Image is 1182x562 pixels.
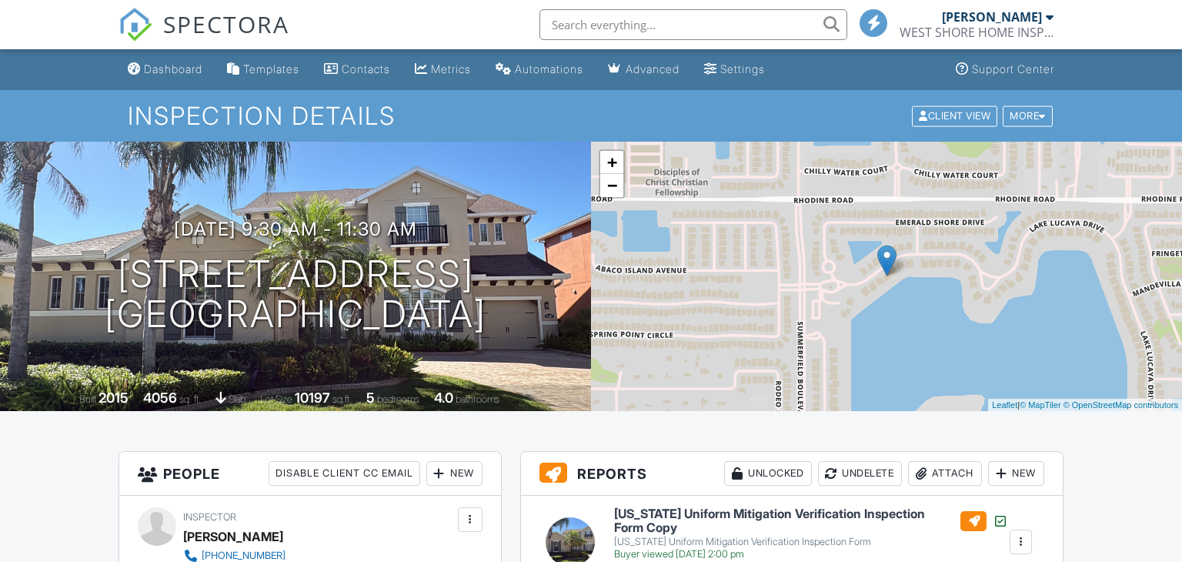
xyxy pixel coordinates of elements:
div: Metrics [431,62,471,75]
a: Dashboard [122,55,209,84]
span: sq.ft. [332,393,352,405]
input: Search everything... [539,9,847,40]
div: 5 [366,390,375,406]
a: SPECTORA [119,21,289,53]
a: © OpenStreetMap contributors [1063,400,1178,410]
a: Automations (Basic) [489,55,589,84]
div: 2015 [98,390,129,406]
span: Inspector [183,511,236,523]
div: 4056 [143,390,177,406]
div: [US_STATE] Uniform Mitigation Verification Inspection Form [614,536,1008,548]
span: bedrooms [377,393,419,405]
h1: Inspection Details [128,102,1053,129]
div: Undelete [818,461,902,486]
span: SPECTORA [163,8,289,40]
a: Settings [698,55,771,84]
a: Advanced [602,55,686,84]
h6: [US_STATE] Uniform Mitigation Verification Inspection Form Copy [614,507,1008,534]
div: Attach [908,461,982,486]
div: Client View [912,105,997,126]
div: Settings [720,62,765,75]
a: Contacts [318,55,396,84]
div: Templates [243,62,299,75]
div: 10197 [295,390,330,406]
div: 4.0 [434,390,453,406]
img: The Best Home Inspection Software - Spectora [119,8,152,42]
h1: [STREET_ADDRESS] [GEOGRAPHIC_DATA] [105,254,486,336]
a: [US_STATE] Uniform Mitigation Verification Inspection Form Copy [US_STATE] Uniform Mitigation Ver... [614,507,1008,560]
h3: Reports [521,452,1063,496]
h3: [DATE] 9:30 am - 11:30 am [174,219,417,239]
div: | [988,399,1182,412]
div: WEST SHORE HOME INSPECTIONS [900,25,1053,40]
div: New [988,461,1044,486]
span: bathrooms [456,393,499,405]
span: Lot Size [260,393,292,405]
a: Metrics [409,55,477,84]
div: Automations [515,62,583,75]
h3: People [119,452,501,496]
a: © MapTiler [1020,400,1061,410]
div: Unlocked [724,461,812,486]
div: Disable Client CC Email [269,461,420,486]
span: slab [229,393,245,405]
div: New [426,461,482,486]
div: Advanced [626,62,679,75]
a: Support Center [950,55,1060,84]
div: Support Center [972,62,1054,75]
span: Built [79,393,96,405]
div: Dashboard [144,62,202,75]
a: Zoom in [600,151,623,174]
div: [PERSON_NAME] [183,525,283,548]
div: [PHONE_NUMBER] [202,550,285,562]
div: Buyer viewed [DATE] 2:00 pm [614,548,1008,560]
span: sq. ft. [179,393,201,405]
div: More [1003,105,1053,126]
a: Client View [910,109,1001,121]
a: Zoom out [600,174,623,197]
a: Leaflet [992,400,1017,410]
a: Templates [221,55,306,84]
div: [PERSON_NAME] [942,9,1042,25]
div: Contacts [342,62,390,75]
